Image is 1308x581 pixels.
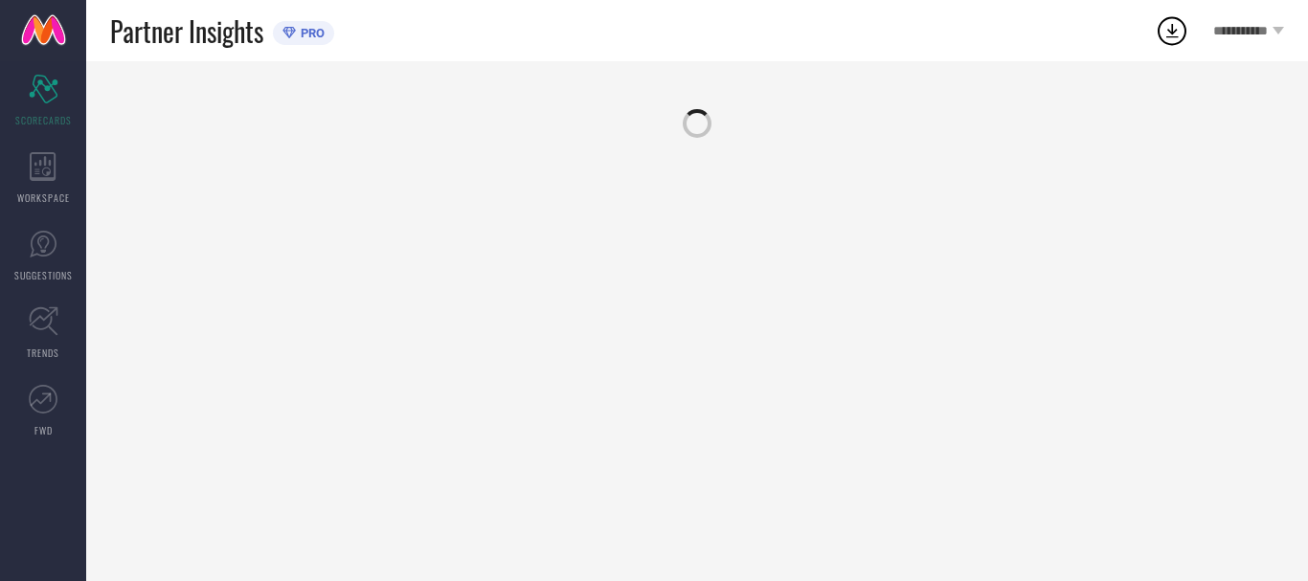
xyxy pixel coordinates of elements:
span: SCORECARDS [15,113,72,127]
span: TRENDS [27,346,59,360]
span: PRO [296,26,325,40]
span: FWD [34,423,53,437]
span: WORKSPACE [17,190,70,205]
span: SUGGESTIONS [14,268,73,282]
div: Open download list [1155,13,1189,48]
span: Partner Insights [110,11,263,51]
